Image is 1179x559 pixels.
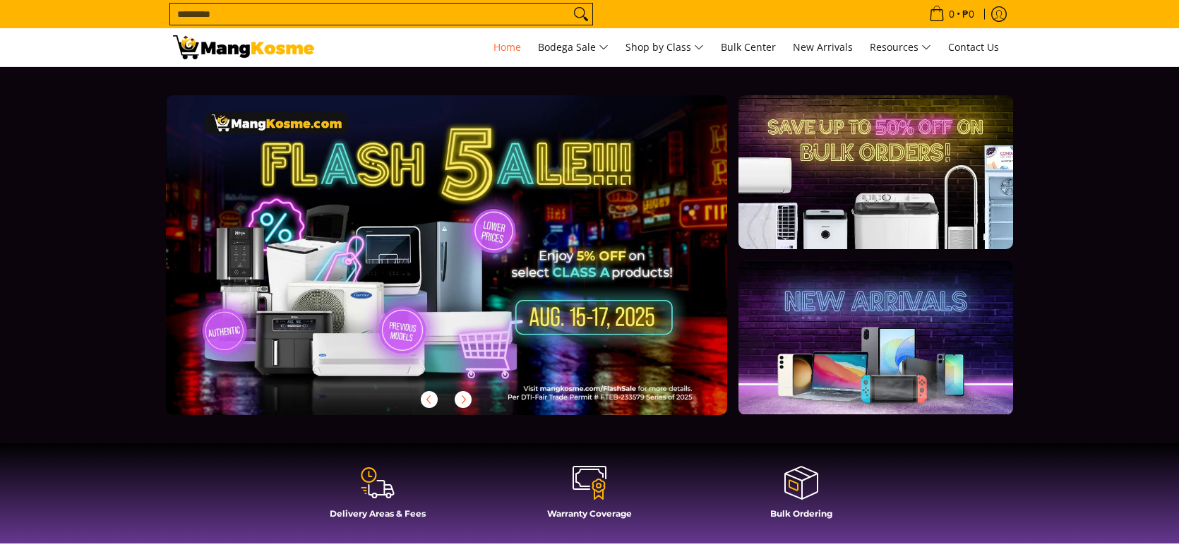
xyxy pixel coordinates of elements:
a: Warranty Coverage [491,464,688,529]
span: Home [493,40,521,54]
span: Contact Us [948,40,999,54]
button: Search [570,4,592,25]
span: New Arrivals [793,40,853,54]
span: Bulk Center [721,40,776,54]
img: Mang Kosme: Your Home Appliances Warehouse Sale Partner! [173,35,314,59]
span: Bodega Sale [538,39,609,56]
a: Shop by Class [618,28,711,66]
button: Previous [414,384,445,415]
button: Next [448,384,479,415]
a: Resources [863,28,938,66]
span: • [925,6,978,22]
h4: Warranty Coverage [491,508,688,519]
a: Bulk Center [714,28,783,66]
a: Home [486,28,528,66]
a: Delivery Areas & Fees [279,464,477,529]
span: 0 [947,9,957,19]
span: Shop by Class [626,39,704,56]
span: Resources [870,39,931,56]
a: Contact Us [941,28,1006,66]
a: More [166,95,772,438]
a: New Arrivals [786,28,860,66]
a: Bulk Ordering [702,464,900,529]
a: Bodega Sale [531,28,616,66]
nav: Main Menu [328,28,1006,66]
h4: Delivery Areas & Fees [279,508,477,519]
span: ₱0 [960,9,976,19]
h4: Bulk Ordering [702,508,900,519]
